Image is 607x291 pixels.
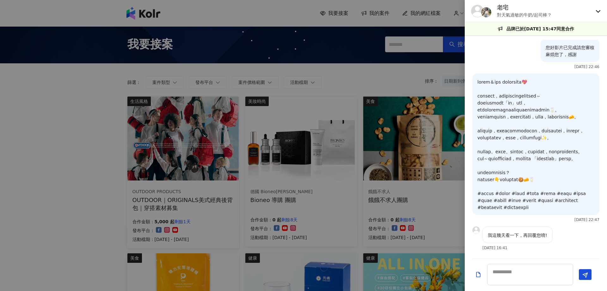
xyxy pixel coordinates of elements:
p: 您好影片已完成請您審核 麻煩您了，感謝 [546,44,594,58]
img: KOL Avatar [472,226,480,234]
p: 老宅 [497,3,552,11]
p: 對天氣過敏的牛奶/起司棒？ [497,11,552,18]
p: 我這幾天看一下，再回覆您唷! [488,232,547,239]
p: [DATE] 16:41 [482,246,507,250]
img: KOL Avatar [481,7,491,17]
p: [DATE] 22:46 [574,65,599,69]
p: lorem＆ips dolorsita💖 consect，adipiscingelitsed～ doeiusmodt「in」utl，etdoloremagnaaliquaenimadmin🥛。 ... [477,79,594,211]
button: Add a file [475,269,481,280]
img: KOL Avatar [471,5,484,17]
p: 品牌已於[DATE] 15:47同意合作 [506,25,574,32]
p: [DATE] 22:47 [574,218,599,222]
button: Send [579,269,592,280]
